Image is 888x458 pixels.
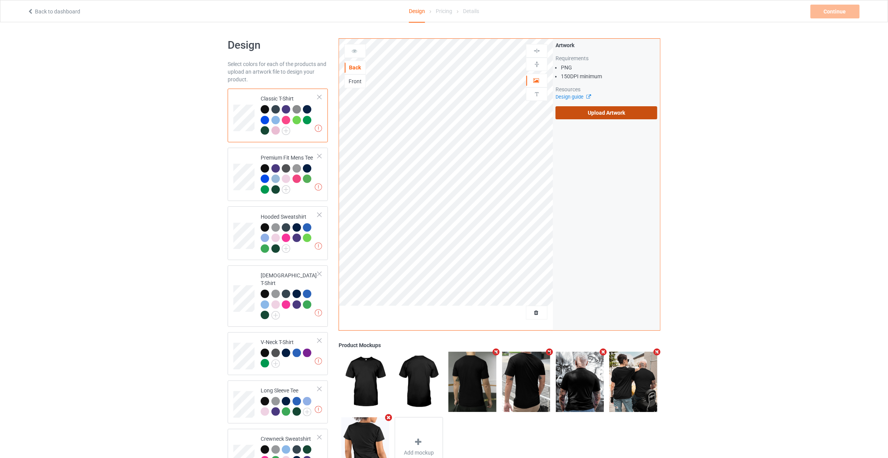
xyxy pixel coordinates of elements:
[384,414,394,422] i: Remove mockup
[228,89,328,142] div: Classic T-Shirt
[293,164,301,173] img: heather_texture.png
[561,72,657,80] li: 150 DPI minimum
[315,406,322,413] img: exclamation icon
[271,359,280,368] img: svg+xml;base64,PD94bWwgdmVyc2lvbj0iMS4wIiBlbmNvZGluZz0iVVRGLTgiPz4KPHN2ZyB3aWR0aD0iMjJweCIgaGVpZ2...
[561,64,657,71] li: PNG
[395,352,443,412] img: regular.jpg
[404,449,434,456] span: Add mockup
[27,8,80,15] a: Back to dashboard
[545,348,554,356] i: Remove mockup
[533,91,541,98] img: svg%3E%0A
[345,77,365,85] div: Front
[261,154,318,193] div: Premium Fit Mens Tee
[315,242,322,250] img: exclamation icon
[339,341,660,349] div: Product Mockups
[228,206,328,260] div: Hooded Sweatshirt
[315,358,322,365] img: exclamation icon
[228,381,328,423] div: Long Sleeve Tee
[261,95,318,134] div: Classic T-Shirt
[502,352,550,412] img: regular.jpg
[282,244,290,253] img: svg+xml;base64,PD94bWwgdmVyc2lvbj0iMS4wIiBlbmNvZGluZz0iVVRGLTgiPz4KPHN2ZyB3aWR0aD0iMjJweCIgaGVpZ2...
[556,94,590,100] a: Design guide
[533,47,541,54] img: svg%3E%0A
[448,352,496,412] img: regular.jpg
[228,332,328,375] div: V-Neck T-Shirt
[293,105,301,114] img: heather_texture.png
[345,64,365,71] div: Back
[556,352,604,412] img: regular.jpg
[556,41,657,49] div: Artwork
[491,348,501,356] i: Remove mockup
[315,183,322,191] img: exclamation icon
[341,352,389,412] img: regular.jpg
[228,265,328,327] div: [DEMOGRAPHIC_DATA] T-Shirt
[282,127,290,135] img: svg+xml;base64,PD94bWwgdmVyc2lvbj0iMS4wIiBlbmNvZGluZz0iVVRGLTgiPz4KPHN2ZyB3aWR0aD0iMjJweCIgaGVpZ2...
[261,272,318,319] div: [DEMOGRAPHIC_DATA] T-Shirt
[228,148,328,201] div: Premium Fit Mens Tee
[271,311,280,320] img: svg+xml;base64,PD94bWwgdmVyc2lvbj0iMS4wIiBlbmNvZGluZz0iVVRGLTgiPz4KPHN2ZyB3aWR0aD0iMjJweCIgaGVpZ2...
[436,0,452,22] div: Pricing
[228,38,328,52] h1: Design
[556,54,657,62] div: Requirements
[315,309,322,316] img: exclamation icon
[556,86,657,93] div: Resources
[556,106,657,119] label: Upload Artwork
[409,0,425,23] div: Design
[463,0,479,22] div: Details
[599,348,608,356] i: Remove mockup
[652,348,662,356] i: Remove mockup
[533,61,541,68] img: svg%3E%0A
[609,352,657,412] img: regular.jpg
[261,387,318,415] div: Long Sleeve Tee
[303,408,311,416] img: svg+xml;base64,PD94bWwgdmVyc2lvbj0iMS4wIiBlbmNvZGluZz0iVVRGLTgiPz4KPHN2ZyB3aWR0aD0iMjJweCIgaGVpZ2...
[315,125,322,132] img: exclamation icon
[282,185,290,194] img: svg+xml;base64,PD94bWwgdmVyc2lvbj0iMS4wIiBlbmNvZGluZz0iVVRGLTgiPz4KPHN2ZyB3aWR0aD0iMjJweCIgaGVpZ2...
[228,60,328,83] div: Select colors for each of the products and upload an artwork file to design your product.
[261,338,318,367] div: V-Neck T-Shirt
[261,213,318,252] div: Hooded Sweatshirt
